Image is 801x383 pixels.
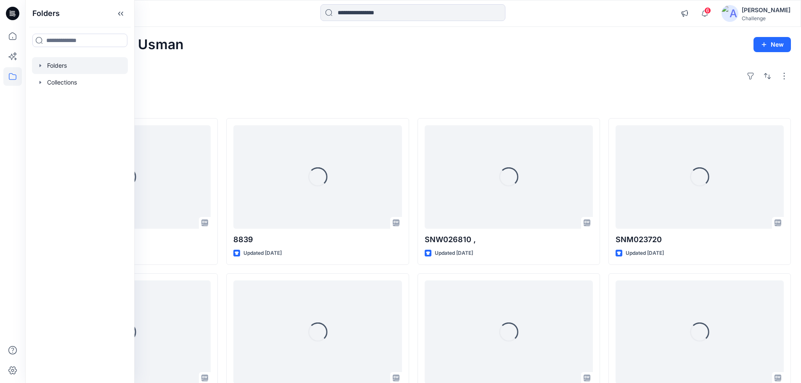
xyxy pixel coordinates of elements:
[425,234,593,246] p: SNW026810 ,
[233,234,402,246] p: 8839
[742,5,790,15] div: [PERSON_NAME]
[243,249,282,258] p: Updated [DATE]
[753,37,791,52] button: New
[435,249,473,258] p: Updated [DATE]
[35,100,791,110] h4: Styles
[626,249,664,258] p: Updated [DATE]
[704,7,711,14] span: 6
[616,234,784,246] p: SNM023720
[722,5,738,22] img: avatar
[742,15,790,21] div: Challenge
